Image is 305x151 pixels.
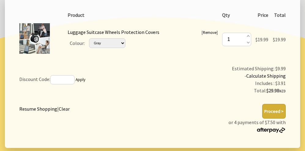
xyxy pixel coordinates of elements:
span: NZD [279,89,286,93]
a: Remove [203,30,217,35]
strong: $29.98 [266,87,286,94]
td: $19.99 [271,21,288,57]
td: $19.99 [253,21,270,57]
button: Proceed > [262,104,286,119]
a: Apply [76,77,85,82]
div: Total: [168,87,286,95]
a: Resume Shopping [19,106,57,112]
img: Afterpay [256,127,286,133]
div: Includes : $3.91 [168,79,286,87]
a: Clear [59,106,70,112]
td: Colour: [68,36,87,50]
th: Product [65,9,220,21]
small: [ ] [202,30,218,35]
input: If you have a discount code, enter it here and press 'Apply'. [50,75,75,84]
th: Qty [220,9,253,21]
p: or 4 payments of $7.50 with [229,119,286,133]
td: Discount Code: [17,63,166,97]
div: | [19,104,70,112]
a: Luggage Suitcase Wheels Protection Covers [68,29,159,35]
th: Price [253,9,270,21]
td: Estimated Shipping: $9.99 - [166,63,288,97]
a: Calculate Shipping [246,73,286,79]
th: Total [271,9,288,21]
